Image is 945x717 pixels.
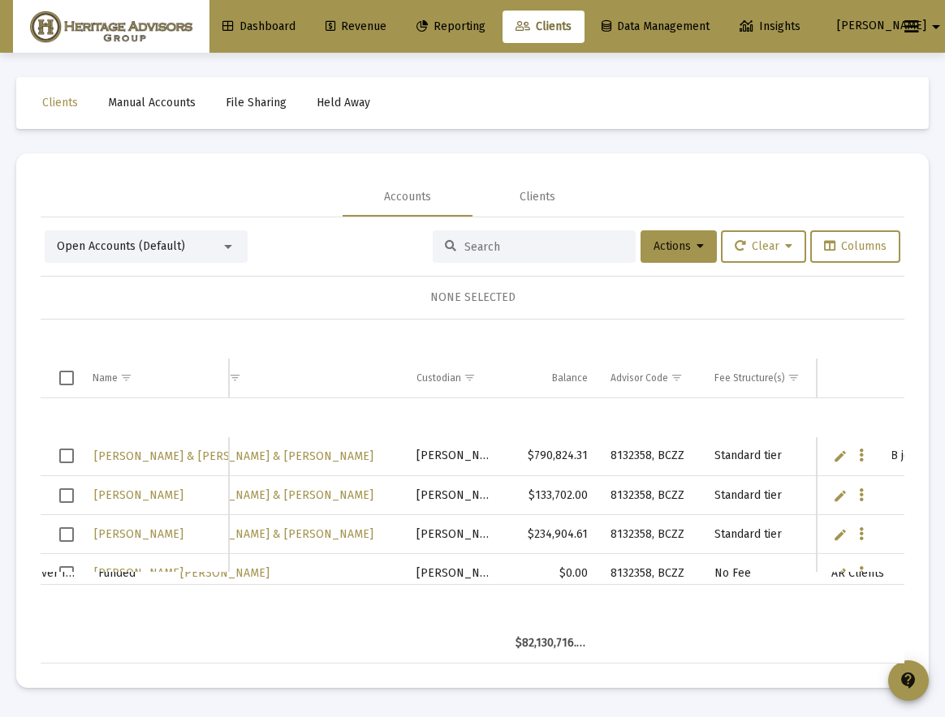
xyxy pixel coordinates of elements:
[41,320,904,663] div: Data grid
[384,189,431,205] div: Accounts
[2,554,87,593] td: Rollover IRA
[516,19,572,33] span: Clients
[416,371,461,384] div: Custodian
[552,371,588,384] div: Balance
[721,230,806,263] button: Clear
[313,11,399,43] a: Revenue
[405,554,504,593] td: [PERSON_NAME]
[179,444,375,468] a: [PERSON_NAME] & [PERSON_NAME]
[93,522,185,546] a: [PERSON_NAME]
[611,371,668,384] div: Advisor Code
[899,671,918,690] mat-icon: contact_support
[714,371,785,384] div: Fee Structure(s)
[641,230,717,263] button: Actions
[59,488,74,503] div: Select row
[222,19,296,33] span: Dashboard
[94,527,183,541] span: [PERSON_NAME]
[504,515,598,554] td: $234,904.61
[93,371,118,384] div: Name
[599,515,703,554] td: 8132358, BCZZ
[787,371,800,384] span: Show filter options for column 'Fee Structure(s)'
[180,449,373,463] span: [PERSON_NAME] & [PERSON_NAME]
[59,449,74,463] div: Select row
[464,371,476,384] span: Show filter options for column 'Custodian'
[740,19,800,33] span: Insights
[833,527,848,542] a: Edit
[464,240,624,254] input: Search
[180,527,373,541] span: [PERSON_NAME] & [PERSON_NAME]
[833,488,848,503] a: Edit
[589,11,723,43] a: Data Management
[703,476,821,515] td: Standard tier
[703,358,821,397] td: Column Fee Structure(s)
[95,87,209,119] a: Manual Accounts
[94,566,183,580] span: [PERSON_NAME]
[108,96,196,109] span: Manual Accounts
[29,87,91,119] a: Clients
[833,449,848,463] a: Edit
[180,566,270,580] span: [PERSON_NAME]
[818,10,891,42] button: [PERSON_NAME]
[120,371,132,384] span: Show filter options for column 'Name'
[93,444,289,468] a: [PERSON_NAME] & [PERSON_NAME]
[304,87,383,119] a: Held Away
[703,515,821,554] td: Standard tier
[405,437,504,476] td: [PERSON_NAME]
[93,561,185,585] a: [PERSON_NAME]
[326,19,386,33] span: Revenue
[94,449,287,463] span: [PERSON_NAME] & [PERSON_NAME]
[81,358,229,397] td: Column Name
[179,561,271,585] a: [PERSON_NAME]
[59,566,74,581] div: Select row
[405,476,504,515] td: [PERSON_NAME]
[229,371,241,384] span: Show filter options for column 'Household'
[416,19,485,33] span: Reporting
[179,522,375,546] a: [PERSON_NAME] & [PERSON_NAME]
[824,239,887,253] span: Columns
[403,11,498,43] a: Reporting
[59,527,74,542] div: Select row
[735,239,792,253] span: Clear
[167,358,405,397] td: Column Household
[504,476,598,515] td: $133,702.00
[94,488,183,502] span: [PERSON_NAME]
[599,358,703,397] td: Column Advisor Code
[209,11,309,43] a: Dashboard
[703,437,821,476] td: Standard tier
[671,371,683,384] span: Show filter options for column 'Advisor Code'
[837,19,926,33] span: [PERSON_NAME]
[226,96,287,109] span: File Sharing
[42,96,78,109] span: Clients
[93,483,185,507] a: [PERSON_NAME]
[654,239,704,253] span: Actions
[504,437,598,476] td: $790,824.31
[179,483,375,507] a: [PERSON_NAME] & [PERSON_NAME]
[57,239,185,253] span: Open Accounts (Default)
[54,290,891,306] div: NONE SELECTED
[516,635,587,651] div: $82,130,716.71
[727,11,813,43] a: Insights
[520,189,555,205] div: Clients
[703,554,821,593] td: No Fee
[602,19,710,33] span: Data Management
[810,230,900,263] button: Columns
[405,515,504,554] td: [PERSON_NAME]
[405,358,504,397] td: Column Custodian
[599,476,703,515] td: 8132358, BCZZ
[599,554,703,593] td: 8132358, BCZZ
[59,371,74,385] div: Select all
[213,87,300,119] a: File Sharing
[504,554,598,593] td: $0.00
[25,11,197,43] img: Dashboard
[599,437,703,476] td: 8132358, BCZZ
[503,11,585,43] a: Clients
[317,96,370,109] span: Held Away
[504,358,598,397] td: Column Balance
[180,488,373,502] span: [PERSON_NAME] & [PERSON_NAME]
[98,565,156,582] div: Funded
[833,566,848,581] a: Edit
